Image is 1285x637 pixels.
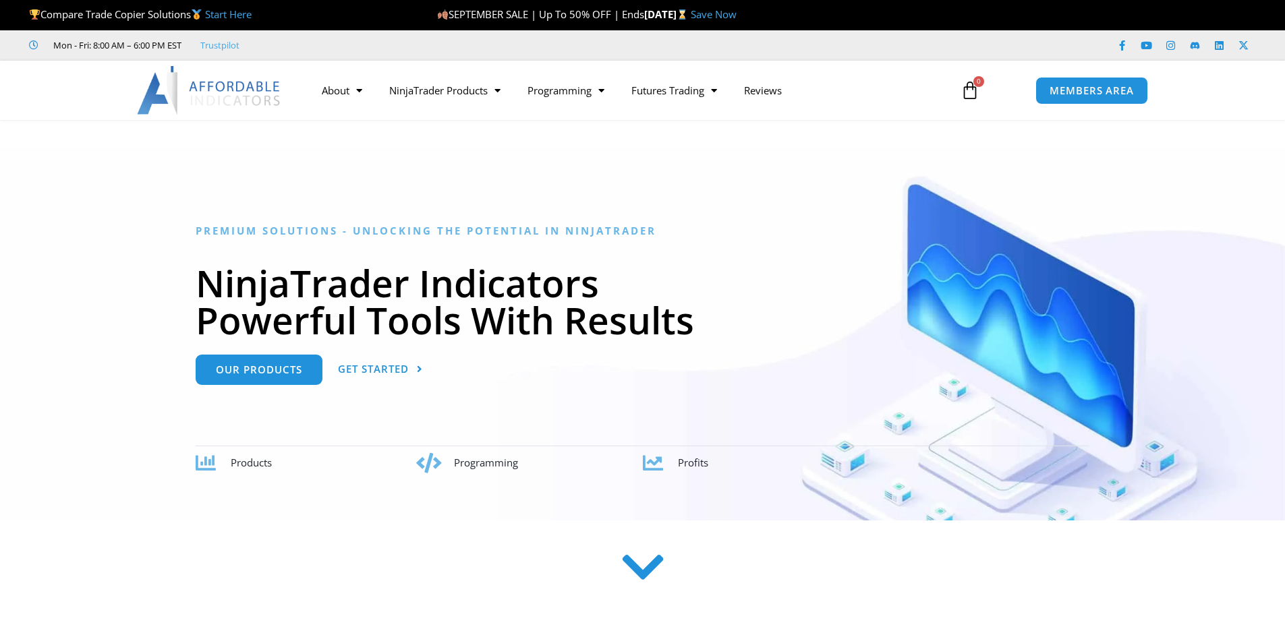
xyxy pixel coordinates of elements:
img: ⌛ [677,9,687,20]
a: Futures Trading [618,75,731,106]
span: 0 [973,76,984,87]
a: About [308,75,376,106]
a: Start Here [205,7,252,21]
span: Compare Trade Copier Solutions [29,7,252,21]
span: Mon - Fri: 8:00 AM – 6:00 PM EST [50,37,181,53]
span: MEMBERS AREA [1050,86,1134,96]
span: Get Started [338,364,409,374]
a: Reviews [731,75,795,106]
a: MEMBERS AREA [1035,77,1148,104]
img: 🥇 [192,9,202,20]
a: Get Started [338,355,423,385]
span: Programming [454,456,518,469]
a: Save Now [691,7,737,21]
a: Programming [514,75,618,106]
a: Trustpilot [200,37,239,53]
h6: Premium Solutions - Unlocking the Potential in NinjaTrader [196,224,1089,237]
img: LogoAI | Affordable Indicators – NinjaTrader [137,66,282,115]
span: Products [231,456,272,469]
a: NinjaTrader Products [376,75,514,106]
span: Profits [678,456,708,469]
img: 🏆 [30,9,40,20]
span: Our Products [216,365,302,375]
nav: Menu [308,75,945,106]
a: Our Products [196,355,322,385]
strong: [DATE] [644,7,691,21]
img: 🍂 [438,9,448,20]
span: SEPTEMBER SALE | Up To 50% OFF | Ends [437,7,644,21]
a: 0 [940,71,1000,110]
h1: NinjaTrader Indicators Powerful Tools With Results [196,264,1089,338]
